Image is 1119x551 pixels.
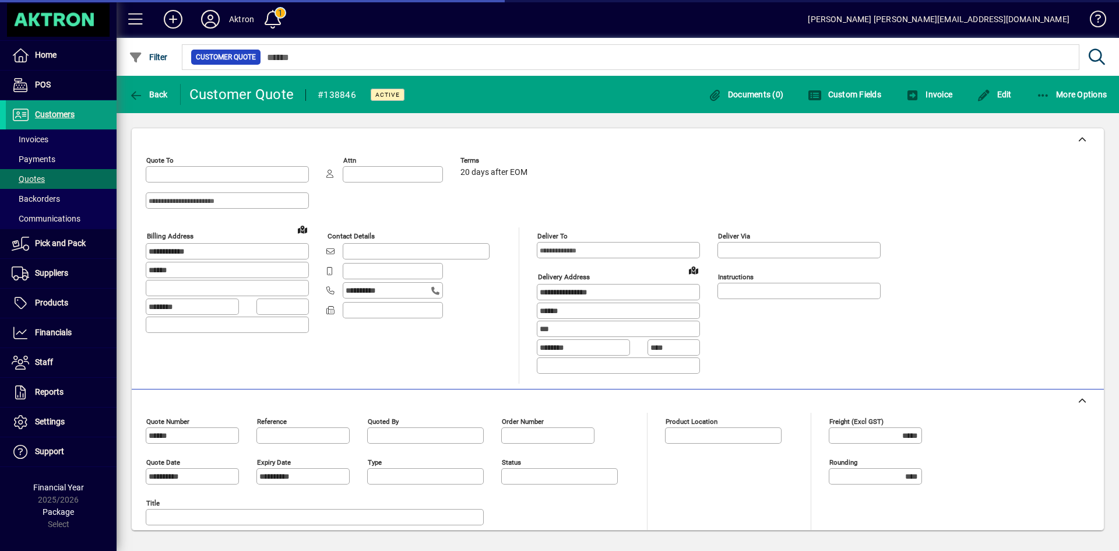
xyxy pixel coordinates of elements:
span: Backorders [12,194,60,203]
mat-label: Status [502,458,521,466]
div: Customer Quote [189,85,294,104]
span: Support [35,447,64,456]
a: Staff [6,348,117,377]
mat-label: Expiry date [257,458,291,466]
a: Knowledge Base [1081,2,1104,40]
mat-label: Reference [257,417,287,425]
mat-label: Type [368,458,382,466]
a: Communications [6,209,117,229]
mat-label: Quote To [146,156,174,164]
span: Suppliers [35,268,68,278]
span: Settings [35,417,65,426]
button: Add [154,9,192,30]
a: Home [6,41,117,70]
span: Payments [12,155,55,164]
span: Back [129,90,168,99]
mat-label: Attn [343,156,356,164]
span: Terms [460,157,530,164]
button: Invoice [903,84,955,105]
a: View on map [293,220,312,238]
span: Home [35,50,57,59]
span: Financials [35,328,72,337]
a: Financials [6,318,117,348]
span: Pick and Pack [35,238,86,248]
span: Edit [977,90,1012,99]
mat-label: Quote date [146,458,180,466]
a: Reports [6,378,117,407]
button: Filter [126,47,171,68]
span: Quotes [12,174,45,184]
button: Custom Fields [805,84,884,105]
span: Financial Year [33,483,84,492]
a: Invoices [6,129,117,149]
span: Products [35,298,68,307]
button: Back [126,84,171,105]
mat-label: Deliver via [718,232,750,240]
span: POS [35,80,51,89]
span: Package [43,507,74,517]
span: More Options [1036,90,1107,99]
span: Customers [35,110,75,119]
div: Aktron [229,10,254,29]
a: Support [6,437,117,466]
a: Suppliers [6,259,117,288]
span: Invoices [12,135,48,144]
span: Invoice [906,90,952,99]
a: Quotes [6,169,117,189]
a: Backorders [6,189,117,209]
span: Filter [129,52,168,62]
mat-label: Instructions [718,273,754,281]
span: Active [375,91,400,99]
a: Settings [6,408,117,437]
a: View on map [684,261,703,279]
mat-label: Deliver To [537,232,568,240]
mat-label: Freight (excl GST) [829,417,884,425]
mat-label: Product location [666,417,717,425]
div: #138846 [318,86,356,104]
span: Custom Fields [808,90,881,99]
span: Communications [12,214,80,223]
a: Payments [6,149,117,169]
span: Reports [35,387,64,396]
mat-label: Quote number [146,417,189,425]
button: Profile [192,9,229,30]
span: Staff [35,357,53,367]
span: Customer Quote [196,51,256,63]
span: Documents (0) [708,90,783,99]
button: Edit [974,84,1015,105]
a: Products [6,289,117,318]
mat-label: Order number [502,417,544,425]
div: [PERSON_NAME] [PERSON_NAME][EMAIL_ADDRESS][DOMAIN_NAME] [808,10,1069,29]
button: More Options [1033,84,1110,105]
mat-label: Quoted by [368,417,399,425]
span: 20 days after EOM [460,168,527,177]
a: POS [6,71,117,100]
mat-label: Rounding [829,458,857,466]
a: Pick and Pack [6,229,117,258]
button: Documents (0) [705,84,786,105]
app-page-header-button: Back [117,84,181,105]
mat-label: Title [146,499,160,507]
